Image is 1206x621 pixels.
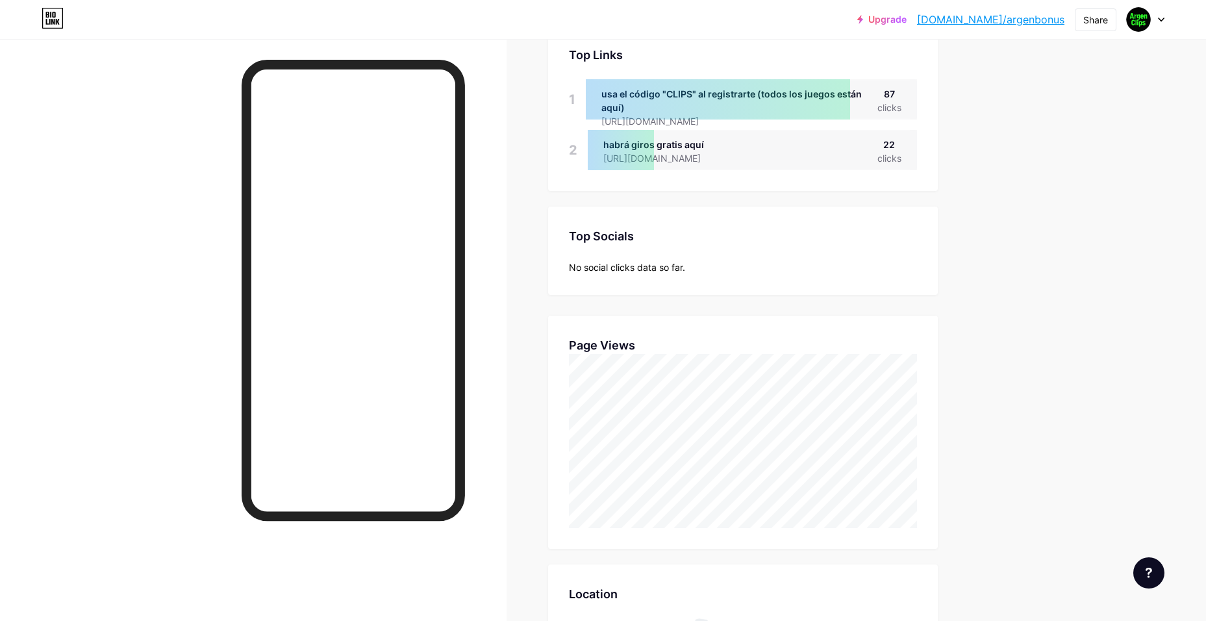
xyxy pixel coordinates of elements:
[917,12,1064,27] a: [DOMAIN_NAME]/argenbonus
[1126,7,1151,32] img: ocultoshorts
[569,585,917,603] div: Location
[569,227,917,245] div: Top Socials
[569,260,917,274] div: No social clicks data so far.
[877,101,901,114] div: clicks
[877,151,901,165] div: clicks
[569,336,917,354] div: Page Views
[569,46,917,64] div: Top Links
[857,14,907,25] a: Upgrade
[877,138,901,151] div: 22
[569,130,577,170] div: 2
[569,79,575,120] div: 1
[603,138,722,151] div: habrá giros gratis aquí
[1083,13,1108,27] div: Share
[877,87,901,101] div: 87
[603,151,722,165] div: [URL][DOMAIN_NAME]
[601,114,877,128] div: [URL][DOMAIN_NAME]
